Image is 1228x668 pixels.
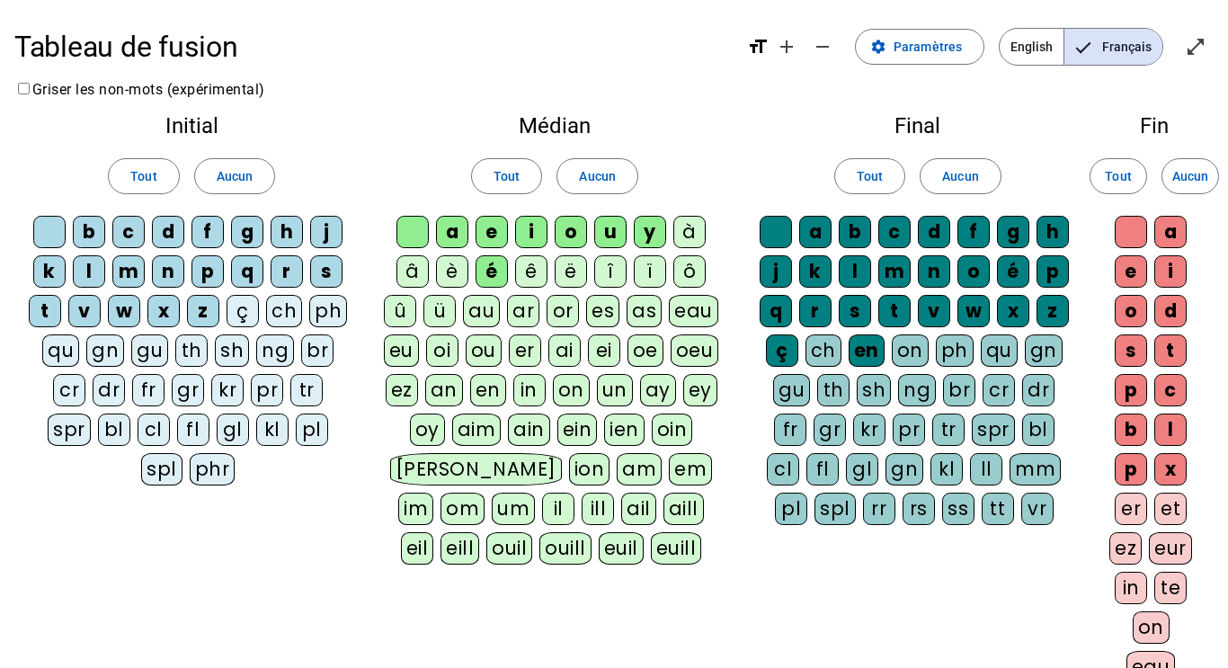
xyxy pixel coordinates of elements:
[805,29,841,65] button: Diminuer la taille de la police
[878,216,911,248] div: c
[846,453,878,485] div: gl
[108,158,179,194] button: Tout
[597,374,633,406] div: un
[812,36,833,58] mat-icon: remove
[599,532,644,565] div: euil
[48,414,91,446] div: spr
[398,493,433,525] div: im
[131,334,168,367] div: gu
[918,255,950,288] div: n
[799,255,832,288] div: k
[1115,453,1147,485] div: p
[760,295,792,327] div: q
[68,295,101,327] div: v
[132,374,165,406] div: fr
[892,334,929,367] div: on
[569,453,610,485] div: ion
[1154,295,1187,327] div: d
[290,374,323,406] div: tr
[776,36,797,58] mat-icon: add
[920,158,1001,194] button: Aucun
[773,374,810,406] div: gu
[513,374,546,406] div: in
[463,295,500,327] div: au
[130,165,156,187] span: Tout
[747,36,769,58] mat-icon: format_size
[187,295,219,327] div: z
[18,83,30,94] input: Griser les non-mots (expérimental)
[1115,334,1147,367] div: s
[256,414,289,446] div: kl
[1022,414,1054,446] div: bl
[555,216,587,248] div: o
[476,255,508,288] div: é
[1025,334,1063,367] div: gn
[957,216,990,248] div: f
[651,532,701,565] div: euill
[579,165,615,187] span: Aucun
[542,493,574,525] div: il
[396,255,429,288] div: â
[839,295,871,327] div: s
[1154,216,1187,248] div: a
[673,216,706,248] div: à
[1109,532,1142,565] div: ez
[217,165,253,187] span: Aucun
[29,295,61,327] div: t
[227,295,259,327] div: ç
[423,295,456,327] div: ü
[849,334,885,367] div: en
[112,216,145,248] div: c
[425,374,463,406] div: an
[476,216,508,248] div: e
[885,453,923,485] div: gn
[936,334,974,367] div: ph
[857,165,883,187] span: Tout
[217,414,249,446] div: gl
[138,414,170,446] div: cl
[471,158,542,194] button: Tout
[814,414,846,446] div: gr
[1154,572,1187,604] div: te
[256,334,294,367] div: ng
[296,414,328,446] div: pl
[1161,158,1219,194] button: Aucun
[410,414,445,446] div: oy
[266,295,302,327] div: ch
[683,374,717,406] div: ey
[231,255,263,288] div: q
[190,453,236,485] div: phr
[1115,255,1147,288] div: e
[436,255,468,288] div: è
[972,414,1015,446] div: spr
[436,216,468,248] div: a
[98,414,130,446] div: bl
[191,255,224,288] div: p
[878,295,911,327] div: t
[878,255,911,288] div: m
[652,414,693,446] div: oin
[175,334,208,367] div: th
[893,414,925,446] div: pr
[855,29,984,65] button: Paramètres
[766,334,798,367] div: ç
[440,532,479,565] div: eill
[1172,165,1208,187] span: Aucun
[1000,29,1063,65] span: English
[494,165,520,187] span: Tout
[755,115,1081,137] h2: Final
[386,374,418,406] div: ez
[1154,255,1187,288] div: i
[634,216,666,248] div: y
[767,453,799,485] div: cl
[663,493,704,525] div: aill
[383,115,725,137] h2: Médian
[1178,29,1214,65] button: Entrer en plein écran
[384,295,416,327] div: û
[271,216,303,248] div: h
[470,374,506,406] div: en
[957,255,990,288] div: o
[981,334,1018,367] div: qu
[817,374,850,406] div: th
[147,295,180,327] div: x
